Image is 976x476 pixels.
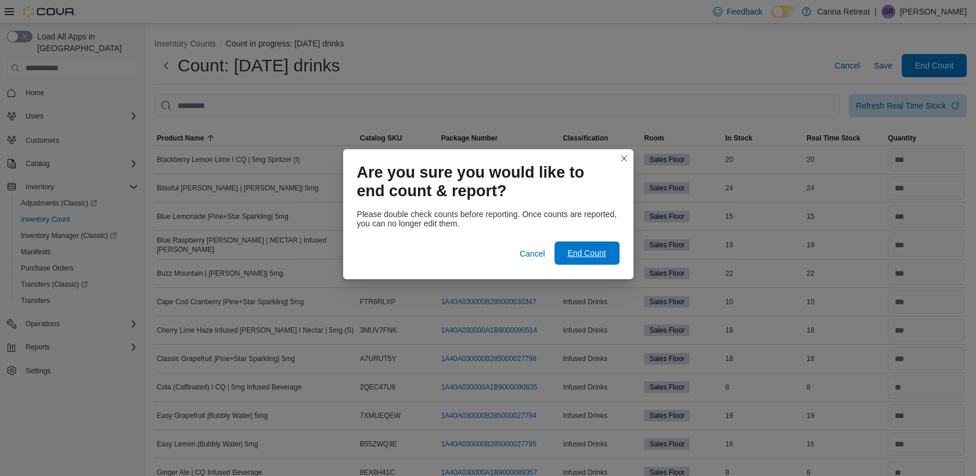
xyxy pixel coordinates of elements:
[567,247,606,259] span: End Count
[357,210,620,228] div: Please double check counts before reporting. Once counts are reported, you can no longer edit them.
[520,248,545,259] span: Cancel
[554,241,620,265] button: End Count
[357,163,610,200] h1: Are you sure you would like to end count & report?
[617,152,631,165] button: Closes this modal window
[515,242,550,265] button: Cancel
